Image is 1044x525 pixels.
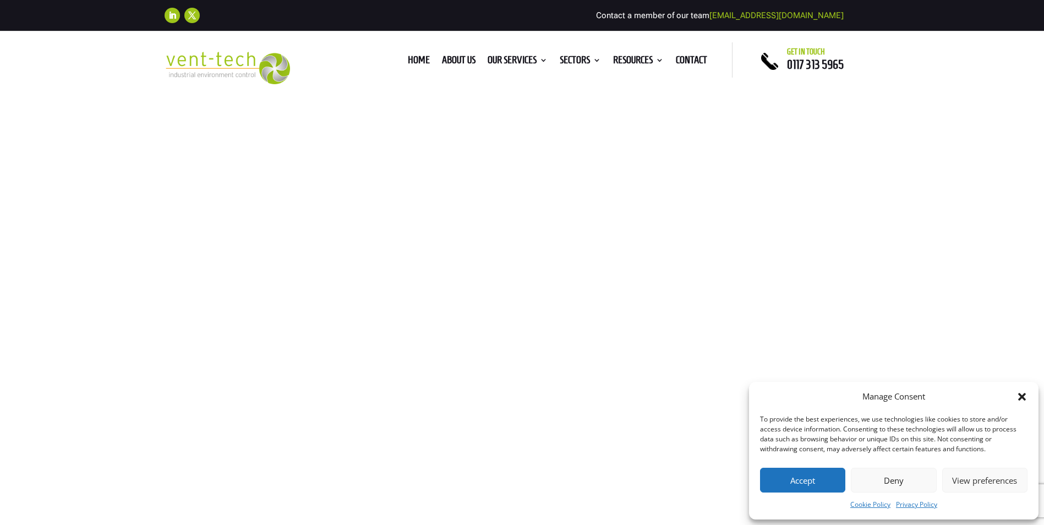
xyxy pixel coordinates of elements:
[165,52,291,84] img: 2023-09-27T08_35_16.549ZVENT-TECH---Clear-background
[862,390,925,403] div: Manage Consent
[596,10,844,20] span: Contact a member of our team
[560,56,601,68] a: Sectors
[1016,391,1027,402] div: Close dialog
[165,8,180,23] a: Follow on LinkedIn
[787,47,825,56] span: Get in touch
[676,56,707,68] a: Contact
[760,468,845,493] button: Accept
[442,56,475,68] a: About us
[408,56,430,68] a: Home
[851,468,936,493] button: Deny
[613,56,664,68] a: Resources
[942,468,1027,493] button: View preferences
[787,58,844,71] a: 0117 313 5965
[896,498,937,511] a: Privacy Policy
[488,56,548,68] a: Our Services
[850,498,890,511] a: Cookie Policy
[709,10,844,20] a: [EMAIL_ADDRESS][DOMAIN_NAME]
[760,414,1026,454] div: To provide the best experiences, we use technologies like cookies to store and/or access device i...
[184,8,200,23] a: Follow on X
